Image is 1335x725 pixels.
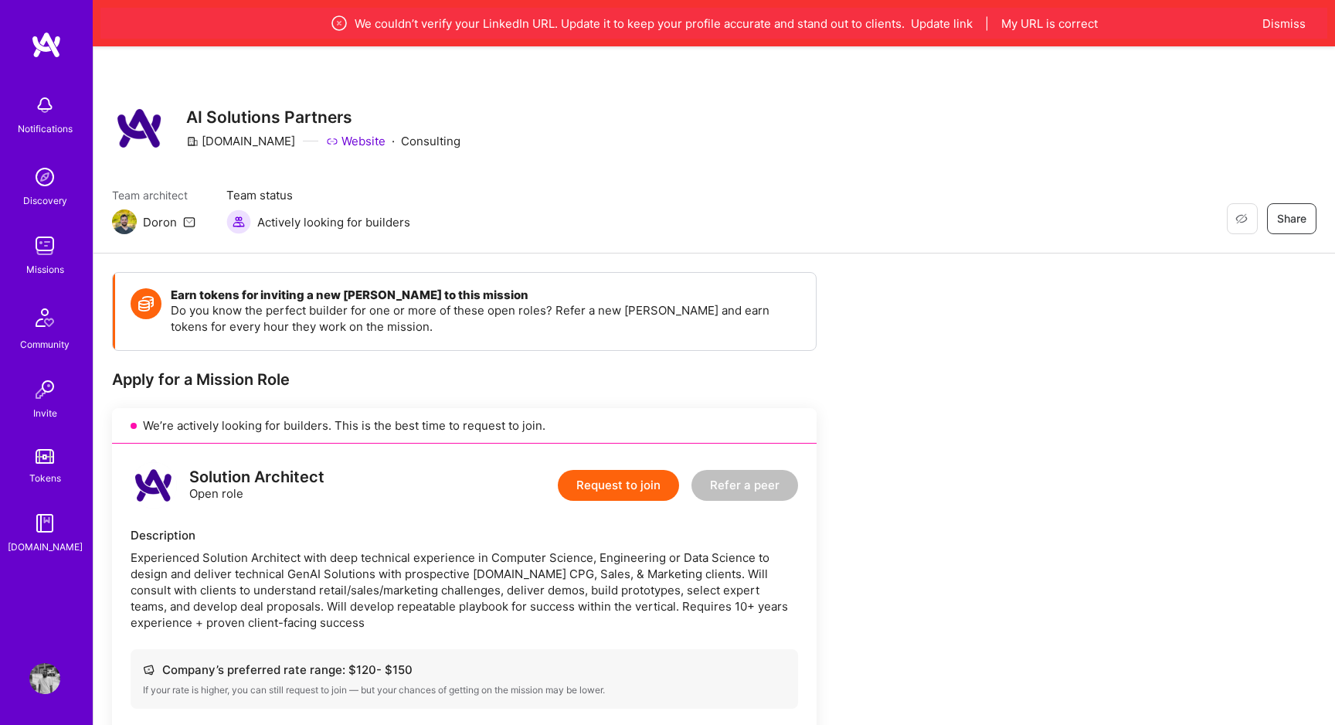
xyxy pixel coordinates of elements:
[8,539,83,555] div: [DOMAIN_NAME]
[29,508,60,539] img: guide book
[143,662,786,678] div: Company’s preferred rate range: $ 120 - $ 150
[26,261,64,277] div: Missions
[1277,211,1306,226] span: Share
[18,121,73,137] div: Notifications
[143,214,177,230] div: Doron
[691,470,798,501] button: Refer a peer
[131,462,177,509] img: logo
[183,216,195,228] i: icon Mail
[112,209,137,234] img: Team Architect
[173,14,1255,32] div: We couldn’t verify your LinkedIn URL. Update it to keep your profile accurate and stand out to cl...
[29,374,60,405] img: Invite
[171,288,800,302] h4: Earn tokens for inviting a new [PERSON_NAME] to this mission
[257,214,410,230] span: Actively looking for builders
[326,133,386,149] a: Website
[26,299,63,336] img: Community
[226,187,410,203] span: Team status
[131,527,798,543] div: Description
[143,684,786,696] div: If your rate is higher, you can still request to join — but your chances of getting on the missio...
[911,15,973,32] button: Update link
[558,470,679,501] button: Request to join
[131,550,798,631] div: Experienced Solution Architect with deep technical experience in Computer Science, Engineering or...
[1267,203,1316,234] button: Share
[36,449,54,464] img: tokens
[31,31,62,59] img: logo
[186,135,199,148] i: icon CompanyGray
[112,100,168,156] img: Company Logo
[112,369,817,390] div: Apply for a Mission Role
[29,90,60,121] img: bell
[112,408,817,444] div: We’re actively looking for builders. This is the best time to request to join.
[189,469,324,485] div: Solution Architect
[23,192,67,209] div: Discovery
[226,209,251,234] img: Actively looking for builders
[1235,213,1248,225] i: icon EyeClosed
[186,107,460,127] h3: AI Solutions Partners
[20,336,70,352] div: Community
[29,663,60,694] img: User Avatar
[171,302,800,335] p: Do you know the perfect builder for one or more of these open roles? Refer a new [PERSON_NAME] an...
[131,288,161,319] img: Token icon
[1001,15,1098,32] button: My URL is correct
[392,133,395,149] div: ·
[29,162,60,192] img: discovery
[33,405,57,421] div: Invite
[143,664,155,676] i: icon Cash
[29,470,61,486] div: Tokens
[985,15,989,32] span: |
[112,187,195,203] span: Team architect
[29,230,60,261] img: teamwork
[326,133,460,149] div: Consulting
[1262,15,1306,32] button: Dismiss
[189,469,324,502] div: Open role
[186,133,295,149] div: [DOMAIN_NAME]
[25,663,64,694] a: User Avatar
